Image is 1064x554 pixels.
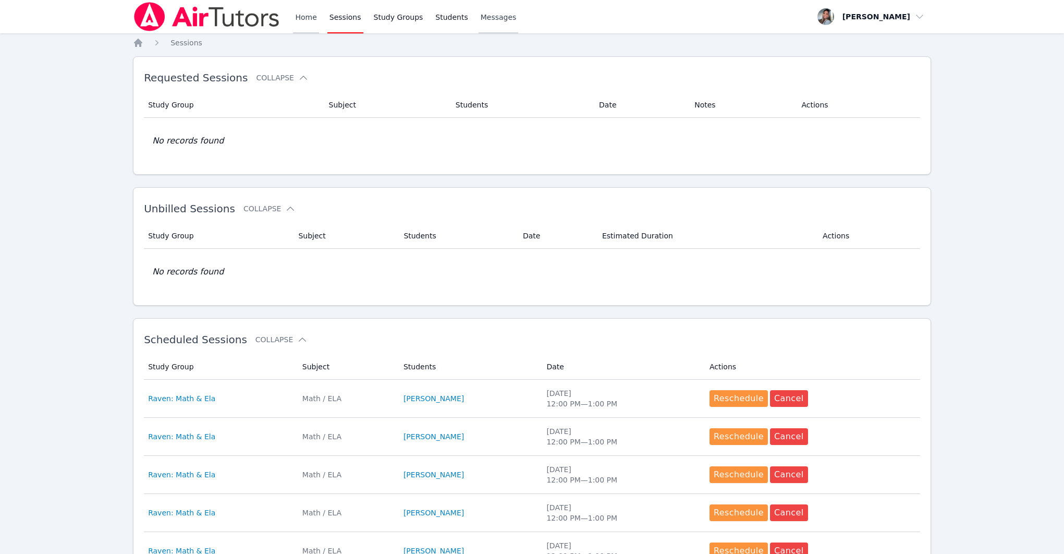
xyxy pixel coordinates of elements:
[148,508,215,518] a: Raven: Math & Ela
[770,390,808,407] button: Cancel
[770,504,808,521] button: Cancel
[144,418,920,456] tr: Raven: Math & ElaMath / ELA[PERSON_NAME][DATE]12:00 PM—1:00 PMRescheduleCancel
[323,92,449,118] th: Subject
[133,2,280,31] img: Air Tutors
[403,393,464,404] a: [PERSON_NAME]
[144,92,322,118] th: Study Group
[770,428,808,445] button: Cancel
[144,223,292,249] th: Study Group
[144,456,920,494] tr: Raven: Math & ElaMath / ELA[PERSON_NAME][DATE]12:00 PM—1:00 PMRescheduleCancel
[449,92,593,118] th: Students
[144,202,235,215] span: Unbilled Sessions
[302,508,391,518] div: Math / ELA
[397,354,541,380] th: Students
[302,393,391,404] div: Math / ELA
[688,92,795,118] th: Notes
[170,39,202,47] span: Sessions
[296,354,397,380] th: Subject
[144,333,247,346] span: Scheduled Sessions
[144,71,248,84] span: Requested Sessions
[540,354,703,380] th: Date
[710,466,768,483] button: Reschedule
[148,393,215,404] a: Raven: Math & Ela
[144,118,920,164] td: No records found
[795,92,920,118] th: Actions
[292,223,397,249] th: Subject
[256,73,308,83] button: Collapse
[403,469,464,480] a: [PERSON_NAME]
[148,469,215,480] a: Raven: Math & Ela
[403,508,464,518] a: [PERSON_NAME]
[144,354,296,380] th: Study Group
[255,334,308,345] button: Collapse
[710,504,768,521] button: Reschedule
[517,223,596,249] th: Date
[593,92,688,118] th: Date
[170,38,202,48] a: Sessions
[144,249,920,295] td: No records found
[710,390,768,407] button: Reschedule
[546,464,697,485] div: [DATE] 12:00 PM — 1:00 PM
[302,469,391,480] div: Math / ELA
[397,223,517,249] th: Students
[481,12,517,22] span: Messages
[144,494,920,532] tr: Raven: Math & ElaMath / ELA[PERSON_NAME][DATE]12:00 PM—1:00 PMRescheduleCancel
[596,223,816,249] th: Estimated Duration
[302,431,391,442] div: Math / ELA
[546,388,697,409] div: [DATE] 12:00 PM — 1:00 PM
[546,502,697,523] div: [DATE] 12:00 PM — 1:00 PM
[243,203,296,214] button: Collapse
[770,466,808,483] button: Cancel
[144,380,920,418] tr: Raven: Math & ElaMath / ELA[PERSON_NAME][DATE]12:00 PM—1:00 PMRescheduleCancel
[403,431,464,442] a: [PERSON_NAME]
[703,354,920,380] th: Actions
[546,426,697,447] div: [DATE] 12:00 PM — 1:00 PM
[816,223,920,249] th: Actions
[133,38,931,48] nav: Breadcrumb
[710,428,768,445] button: Reschedule
[148,431,215,442] a: Raven: Math & Ela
